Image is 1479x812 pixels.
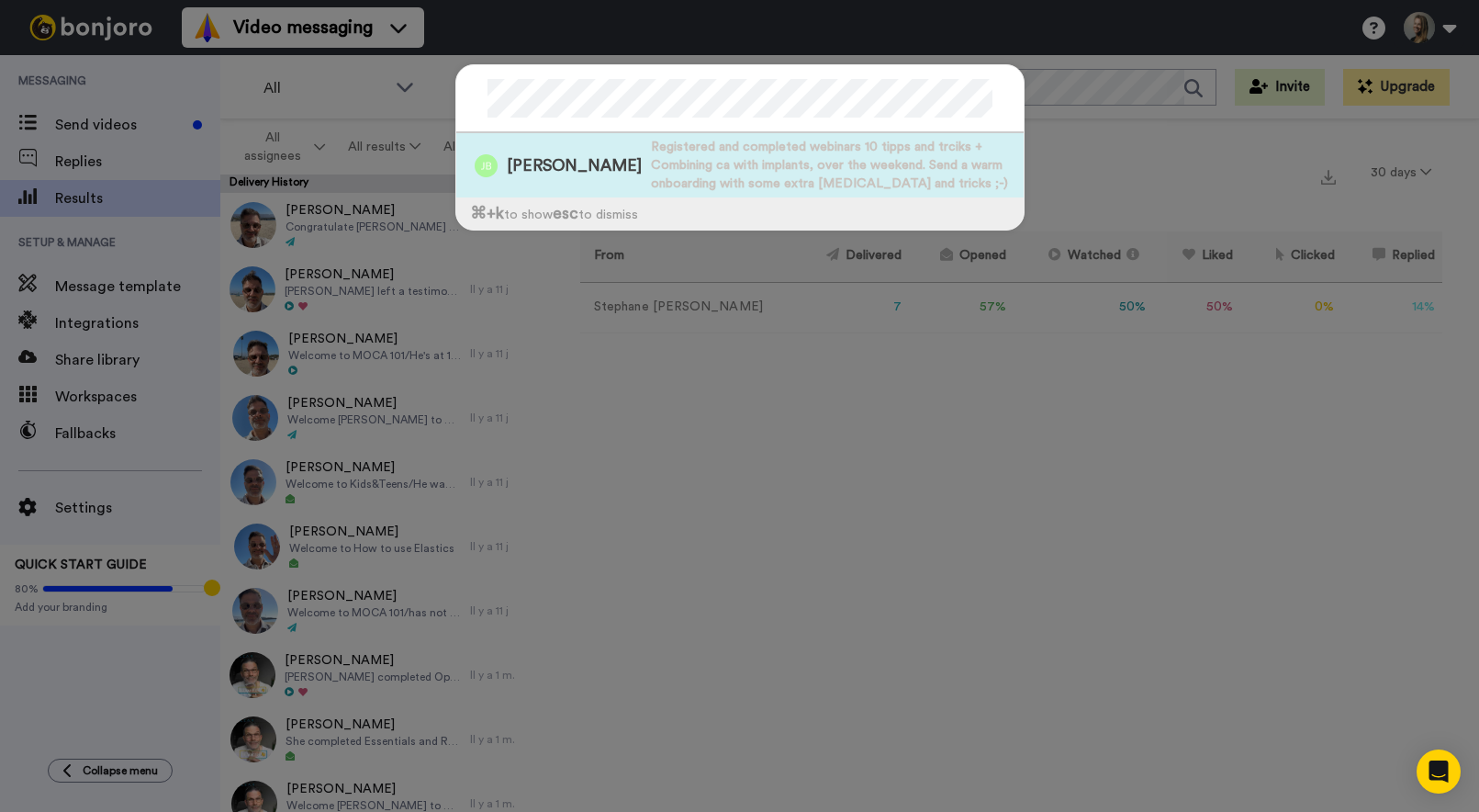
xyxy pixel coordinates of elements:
[1417,750,1461,794] div: Open Intercom Messenger
[470,206,504,221] span: ⌘ +k
[553,206,578,221] span: esc
[475,154,498,177] img: Image of Jonathan Burrows
[507,154,642,177] span: [PERSON_NAME]
[456,133,1024,197] a: Image of Jonathan Burrows[PERSON_NAME]Registered and completed webinars 10 tipps and trciks + Com...
[456,197,1024,230] div: to show to dismiss
[651,138,1024,193] span: Registered and completed webinars 10 tipps and trciks + Combining ca with implants, over the week...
